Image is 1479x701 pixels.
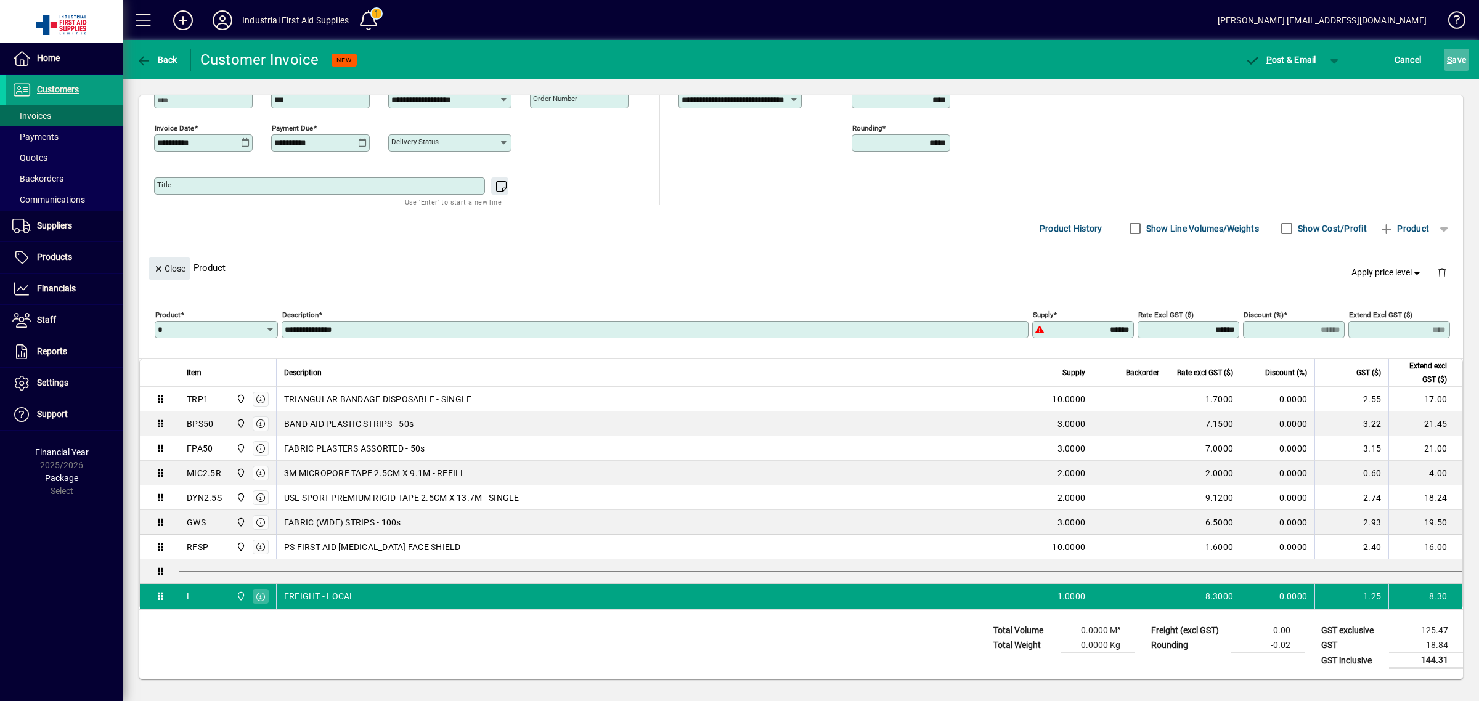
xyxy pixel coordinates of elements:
[1388,411,1462,436] td: 21.45
[284,366,322,379] span: Description
[284,590,355,602] span: FREIGHT - LOCAL
[1175,393,1233,405] div: 1.7000
[37,378,68,387] span: Settings
[233,540,247,554] span: INDUSTRIAL FIRST AID SUPPLIES LTD
[1389,623,1463,638] td: 125.47
[233,516,247,529] span: INDUSTRIAL FIRST AID SUPPLIES LTD
[1231,623,1305,638] td: 0.00
[1314,411,1388,436] td: 3.22
[1218,10,1427,30] div: [PERSON_NAME] [EMAIL_ADDRESS][DOMAIN_NAME]
[1295,222,1367,235] label: Show Cost/Profit
[1175,516,1233,529] div: 6.5000
[136,55,177,65] span: Back
[1315,653,1389,668] td: GST inclusive
[1239,49,1322,71] button: Post & Email
[1388,461,1462,485] td: 4.00
[1177,366,1233,379] span: Rate excl GST ($)
[1388,387,1462,411] td: 17.00
[1175,590,1233,602] div: 8.3000
[6,168,123,189] a: Backorders
[533,94,577,103] mat-label: Order number
[1138,310,1194,319] mat-label: Rate excl GST ($)
[145,262,194,274] app-page-header-button: Close
[37,283,76,293] span: Financials
[149,257,190,280] button: Close
[1052,541,1085,553] span: 10.0000
[233,466,247,480] span: INDUSTRIAL FIRST AID SUPPLIES LTD
[987,638,1061,653] td: Total Weight
[1126,366,1159,379] span: Backorder
[1057,516,1086,529] span: 3.0000
[233,417,247,431] span: INDUSTRIAL FIRST AID SUPPLIES LTD
[6,336,123,367] a: Reports
[35,447,89,457] span: Financial Year
[12,174,63,184] span: Backorders
[1057,492,1086,504] span: 2.0000
[187,442,213,455] div: FPA50
[1033,310,1053,319] mat-label: Supply
[187,467,221,479] div: MIC2.5R
[6,305,123,336] a: Staff
[987,623,1061,638] td: Total Volume
[1347,262,1428,284] button: Apply price level
[1395,50,1422,70] span: Cancel
[1057,467,1086,479] span: 2.0000
[12,153,47,163] span: Quotes
[203,9,242,31] button: Profile
[1444,49,1469,71] button: Save
[1241,461,1314,485] td: 0.0000
[37,346,67,356] span: Reports
[187,418,213,430] div: BPS50
[1245,55,1316,65] span: ost & Email
[1315,638,1389,653] td: GST
[1388,485,1462,510] td: 18.24
[1241,411,1314,436] td: 0.0000
[391,137,439,146] mat-label: Delivery status
[6,242,123,273] a: Products
[1391,49,1425,71] button: Cancel
[1427,267,1457,278] app-page-header-button: Delete
[1040,219,1102,238] span: Product History
[1061,638,1135,653] td: 0.0000 Kg
[37,221,72,230] span: Suppliers
[6,126,123,147] a: Payments
[272,124,313,132] mat-label: Payment due
[284,467,466,479] span: 3M MICROPORE TAPE 2.5CM X 9.1M - REFILL
[284,393,472,405] span: TRIANGULAR BANDAGE DISPOSABLE - SINGLE
[187,516,206,529] div: GWS
[1145,623,1231,638] td: Freight (excl GST)
[1427,257,1457,287] button: Delete
[6,105,123,126] a: Invoices
[133,49,181,71] button: Back
[284,516,401,529] span: FABRIC (WIDE) STRIPS - 100s
[187,393,208,405] div: TRP1
[1314,535,1388,559] td: 2.40
[233,392,247,406] span: INDUSTRIAL FIRST AID SUPPLIES LTD
[284,492,519,504] span: USL SPORT PREMIUM RIGID TAPE 2.5CM X 13.7M - SINGLE
[187,366,202,379] span: Item
[163,9,203,31] button: Add
[1062,366,1085,379] span: Supply
[1447,50,1466,70] span: ave
[1057,442,1086,455] span: 3.0000
[6,211,123,241] a: Suppliers
[187,590,192,602] div: L
[1379,219,1429,238] span: Product
[6,189,123,210] a: Communications
[37,315,56,325] span: Staff
[284,418,414,430] span: BAND-AID PLASTIC STRIPS - 50s
[1241,387,1314,411] td: 0.0000
[1265,366,1307,379] span: Discount (%)
[157,180,171,189] mat-label: Title
[1144,222,1259,235] label: Show Line Volumes/Weights
[155,124,194,132] mat-label: Invoice date
[233,442,247,455] span: INDUSTRIAL FIRST AID SUPPLIES LTD
[1349,310,1412,319] mat-label: Extend excl GST ($)
[200,50,319,70] div: Customer Invoice
[1175,442,1233,455] div: 7.0000
[6,274,123,304] a: Financials
[153,259,185,279] span: Close
[12,195,85,205] span: Communications
[284,541,461,553] span: PS FIRST AID [MEDICAL_DATA] FACE SHIELD
[1396,359,1447,386] span: Extend excl GST ($)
